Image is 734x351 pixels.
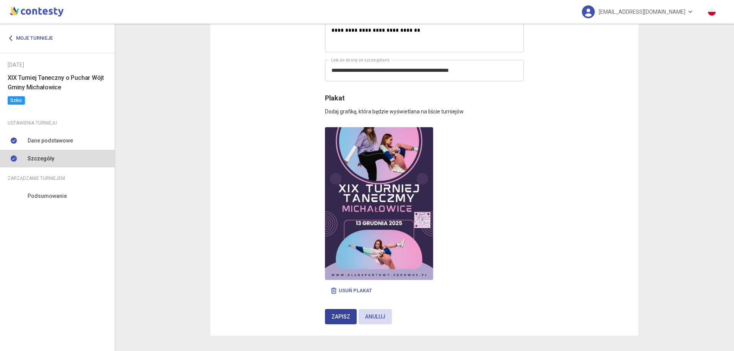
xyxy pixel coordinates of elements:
span: Zarządzanie turniejem [8,174,65,183]
button: Anuluj [359,309,392,324]
p: Dodaj grafikę, która będzie wyświetlana na liście turniejów [325,104,524,116]
span: Podsumowanie [28,192,67,200]
span: Szkic [8,96,25,105]
button: Usuń plakat [325,284,378,298]
span: Szczegóły [28,154,54,163]
button: Zapisz [325,309,357,324]
span: Dane podstawowe [28,136,73,145]
span: [EMAIL_ADDRESS][DOMAIN_NAME] [599,4,685,20]
div: [DATE] [8,61,107,69]
span: Plakat [325,94,344,102]
h6: XIX Turniej Taneczny o Puchar Wójt Gminy Michałowice [8,73,107,92]
span: Zapisz [331,314,350,320]
a: Moje turnieje [8,31,58,45]
div: Ustawienia turnieju [8,119,107,127]
img: ly8i5ag8qwsrxutcnbeg.jpg [325,127,433,280]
